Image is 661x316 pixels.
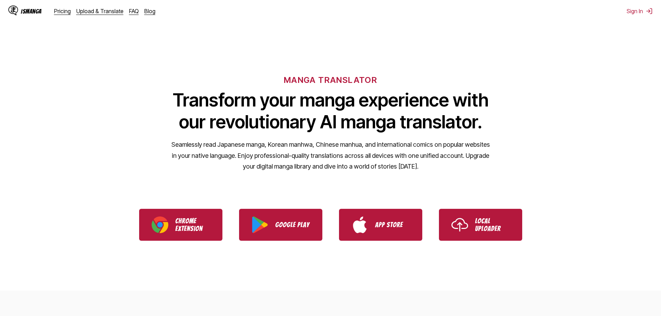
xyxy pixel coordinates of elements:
a: Use IsManga Local Uploader [439,209,522,241]
p: App Store [375,221,410,229]
a: IsManga LogoIsManga [8,6,54,17]
a: Download IsManga from App Store [339,209,422,241]
p: Local Uploader [475,217,510,232]
p: Google Play [275,221,310,229]
h6: MANGA TRANSLATOR [284,75,377,85]
img: Upload icon [451,216,468,233]
a: FAQ [129,8,139,15]
img: Google Play logo [252,216,268,233]
p: Chrome Extension [175,217,210,232]
img: IsManga Logo [8,6,18,15]
a: Upload & Translate [76,8,124,15]
p: Seamlessly read Japanese manga, Korean manhwa, Chinese manhua, and international comics on popula... [171,139,490,172]
img: Chrome logo [152,216,168,233]
div: IsManga [21,8,42,15]
img: App Store logo [351,216,368,233]
img: Sign out [646,8,653,15]
a: Pricing [54,8,71,15]
a: Blog [144,8,155,15]
a: Download IsManga from Google Play [239,209,322,241]
a: Download IsManga Chrome Extension [139,209,222,241]
h1: Transform your manga experience with our revolutionary AI manga translator. [171,89,490,133]
button: Sign In [627,8,653,15]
